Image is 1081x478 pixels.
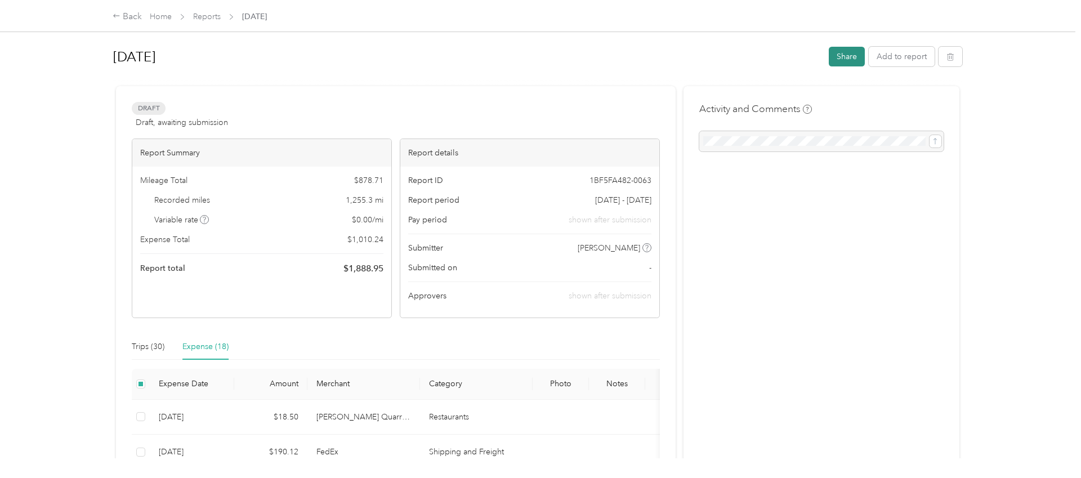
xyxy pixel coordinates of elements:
[354,175,383,186] span: $ 878.71
[140,262,185,274] span: Report total
[649,262,651,274] span: -
[589,175,651,186] span: 1BF5FA482-0063
[347,234,383,245] span: $ 1,010.24
[150,369,234,400] th: Expense Date
[352,214,383,226] span: $ 0.00 / mi
[408,194,459,206] span: Report period
[654,379,681,388] div: Tags
[343,262,383,275] span: $ 1,888.95
[420,400,533,435] td: Restaurants
[533,369,589,400] th: Photo
[699,102,812,116] h4: Activity and Comments
[420,369,533,400] th: Category
[154,194,210,206] span: Recorded miles
[408,290,446,302] span: Approvers
[132,341,164,353] div: Trips (30)
[645,435,690,470] td: -
[420,435,533,470] td: Shipping and Freight
[569,214,651,226] span: shown after submission
[113,43,821,70] h1: Aug 2025
[150,435,234,470] td: 8-28-2025
[645,369,690,400] th: Tags
[234,400,307,435] td: $18.50
[578,242,640,254] span: [PERSON_NAME]
[234,369,307,400] th: Amount
[408,214,447,226] span: Pay period
[307,400,420,435] td: Molitor's Quarrsauk
[150,400,234,435] td: 8-28-2025
[829,47,865,66] button: Share
[645,400,690,435] td: -
[408,242,443,254] span: Submitter
[234,435,307,470] td: $190.12
[113,10,142,24] div: Back
[140,175,187,186] span: Mileage Total
[242,11,267,23] span: [DATE]
[136,117,228,128] span: Draft, awaiting submission
[408,175,443,186] span: Report ID
[140,234,190,245] span: Expense Total
[307,369,420,400] th: Merchant
[589,369,645,400] th: Notes
[307,435,420,470] td: FedEx
[1018,415,1081,478] iframe: Everlance-gr Chat Button Frame
[132,139,391,167] div: Report Summary
[154,214,209,226] span: Variable rate
[132,102,166,115] span: Draft
[346,194,383,206] span: 1,255.3 mi
[595,194,651,206] span: [DATE] - [DATE]
[182,341,229,353] div: Expense (18)
[869,47,935,66] button: Add to report
[193,12,221,21] a: Reports
[569,291,651,301] span: shown after submission
[408,262,457,274] span: Submitted on
[150,12,172,21] a: Home
[400,139,659,167] div: Report details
